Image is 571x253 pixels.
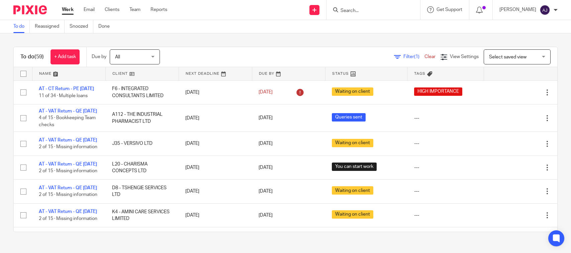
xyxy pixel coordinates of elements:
[39,209,97,214] a: AT - VAT Return - QE [DATE]
[332,87,373,96] span: Waiting on client
[39,116,96,128] span: 4 of 15 · Bookkeeping Team checks
[332,163,377,171] span: You can start work
[51,49,80,64] a: + Add task
[414,87,462,96] span: HIGH IMPORTANCE
[414,140,477,147] div: ---
[70,20,93,33] a: Snoozed
[414,115,477,121] div: ---
[105,203,179,227] td: K4 - AMINI CARE SERVICES LIMITED
[105,132,179,156] td: J35 - VERSIVO LTD
[35,20,65,33] a: Reassigned
[151,6,167,13] a: Reports
[39,169,97,173] span: 2 of 15 · Missing information
[179,180,252,203] td: [DATE]
[414,188,477,195] div: ---
[179,132,252,156] td: [DATE]
[39,86,94,91] a: AT - CT Return - PE [DATE]
[259,165,273,170] span: [DATE]
[13,5,47,14] img: Pixie
[115,55,120,59] span: All
[105,80,179,104] td: F6 - INTEGRATED CONSULTANTS LIMITED
[437,7,462,12] span: Get Support
[62,6,74,13] a: Work
[105,104,179,132] td: A112 - THE INDUSTRIAL PHARMACIST LTD
[332,210,373,219] span: Waiting on client
[39,109,97,113] a: AT - VAT Return - QE [DATE]
[179,80,252,104] td: [DATE]
[20,53,44,60] h1: To do
[259,189,273,194] span: [DATE]
[259,142,273,146] span: [DATE]
[499,6,536,13] p: [PERSON_NAME]
[39,145,97,150] span: 2 of 15 · Missing information
[105,6,119,13] a: Clients
[414,72,425,75] span: Tags
[98,20,115,33] a: Done
[39,138,97,143] a: AT - VAT Return - QE [DATE]
[39,186,97,190] a: AT - VAT Return - QE [DATE]
[332,139,373,147] span: Waiting on client
[13,20,30,33] a: To do
[414,164,477,171] div: ---
[340,8,400,14] input: Search
[34,54,44,59] span: (59)
[259,116,273,120] span: [DATE]
[179,203,252,227] td: [DATE]
[105,156,179,179] td: L20 - CHARISMA CONCEPTS LTD
[84,6,95,13] a: Email
[332,113,366,121] span: Queries sent
[332,186,373,195] span: Waiting on client
[39,162,97,167] a: AT - VAT Return - QE [DATE]
[414,212,477,219] div: ---
[39,216,97,221] span: 2 of 15 · Missing information
[105,180,179,203] td: D8 - TSHENGIE SERVICES LTD
[179,104,252,132] td: [DATE]
[129,6,140,13] a: Team
[259,90,273,95] span: [DATE]
[414,54,419,59] span: (1)
[179,156,252,179] td: [DATE]
[540,5,550,15] img: svg%3E
[39,193,97,197] span: 2 of 15 · Missing information
[403,54,424,59] span: Filter
[39,93,88,98] span: 11 of 34 · Multiple loans
[259,213,273,218] span: [DATE]
[424,54,436,59] a: Clear
[450,54,479,59] span: View Settings
[92,53,106,60] p: Due by
[489,55,527,59] span: Select saved view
